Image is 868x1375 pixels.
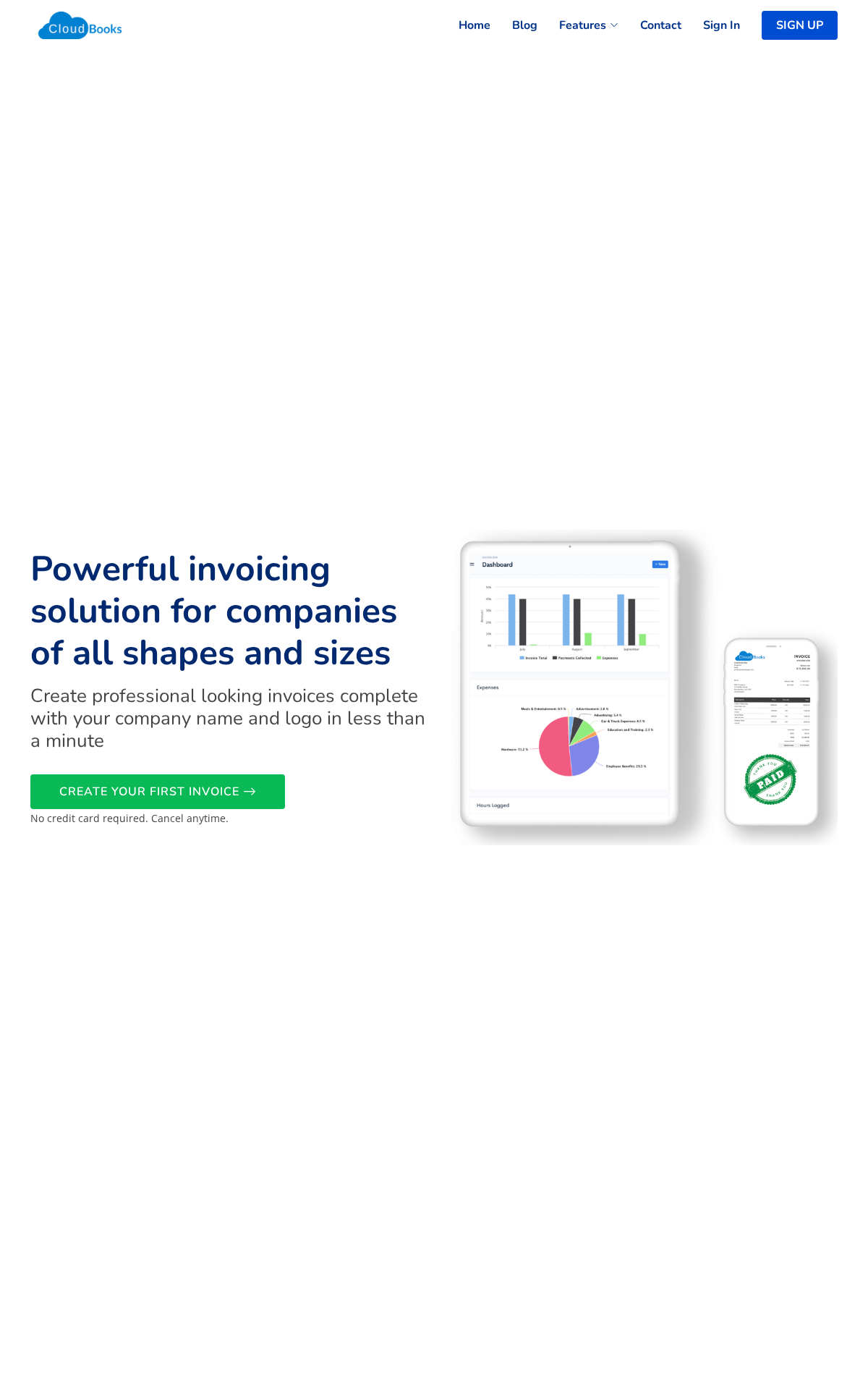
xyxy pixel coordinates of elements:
img: Cloudbooks Logo [30,4,129,47]
a: SIGN UP [762,11,838,40]
a: Features [537,9,618,41]
h2: Create professional looking invoices complete with your company name and logo in less than a minute [30,685,425,753]
small: No credit card required. Cancel anytime. [30,811,229,825]
a: Home [437,9,490,41]
a: Blog [490,9,537,41]
a: Sign In [681,9,740,41]
h1: Powerful invoicing solution for companies of all shapes and sizes [30,549,425,674]
a: CREATE YOUR FIRST INVOICE [30,774,285,809]
a: Contact [618,9,681,41]
span: Features [559,17,606,34]
img: Create professional Invoices, log expenses and send estimates online [443,530,838,846]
